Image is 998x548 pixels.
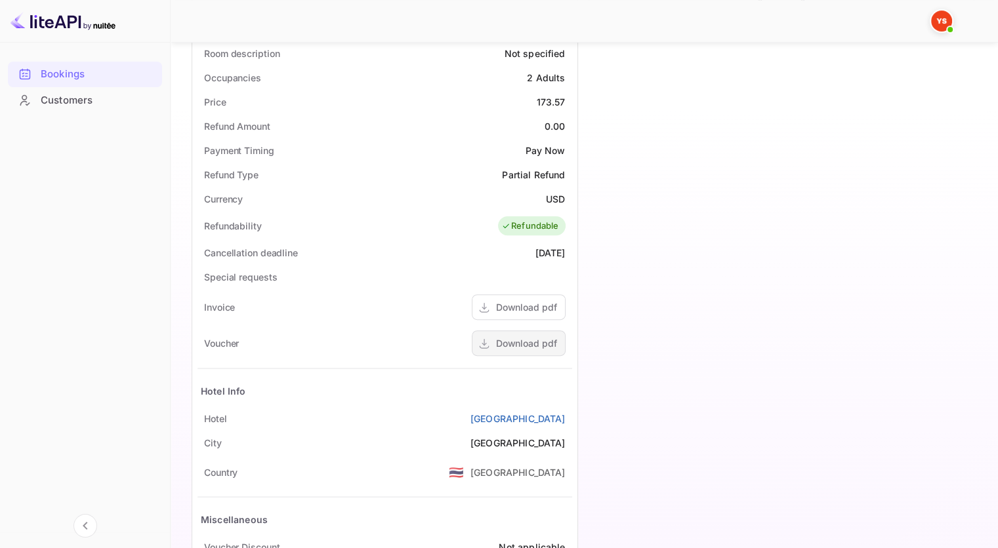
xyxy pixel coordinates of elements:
div: Refund Amount [204,119,270,133]
div: Country [204,465,238,479]
div: Special requests [204,270,277,284]
div: Miscellaneous [201,513,268,526]
div: Bookings [41,67,156,82]
div: Download pdf [496,336,557,350]
div: Price [204,95,226,109]
div: 173.57 [537,95,566,109]
img: Yandex Support [931,10,952,31]
a: [GEOGRAPHIC_DATA] [470,412,566,425]
div: Not specified [505,47,566,60]
div: [GEOGRAPHIC_DATA] [470,436,566,450]
div: 2 Adults [527,71,565,85]
div: 0.00 [545,119,566,133]
div: Invoice [204,300,235,314]
div: Occupancies [204,71,261,85]
div: Partial Refund [502,168,565,182]
div: City [204,436,222,450]
div: Refundability [204,219,262,233]
div: Bookings [8,62,162,87]
div: Voucher [204,336,239,350]
div: Pay Now [525,144,565,157]
div: Currency [204,192,243,206]
div: Refundable [501,220,559,233]
span: United States [449,460,464,484]
div: Download pdf [496,300,557,314]
button: Collapse navigation [73,514,97,538]
a: Customers [8,88,162,112]
div: Hotel [204,412,227,425]
a: Bookings [8,62,162,86]
div: Hotel Info [201,384,246,398]
div: Payment Timing [204,144,274,157]
div: Cancellation deadline [204,246,298,260]
div: [DATE] [535,246,566,260]
div: Room description [204,47,280,60]
div: Customers [41,93,156,108]
div: USD [546,192,565,206]
img: LiteAPI logo [10,10,115,31]
div: Customers [8,88,162,113]
div: [GEOGRAPHIC_DATA] [470,465,566,479]
div: Refund Type [204,168,259,182]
